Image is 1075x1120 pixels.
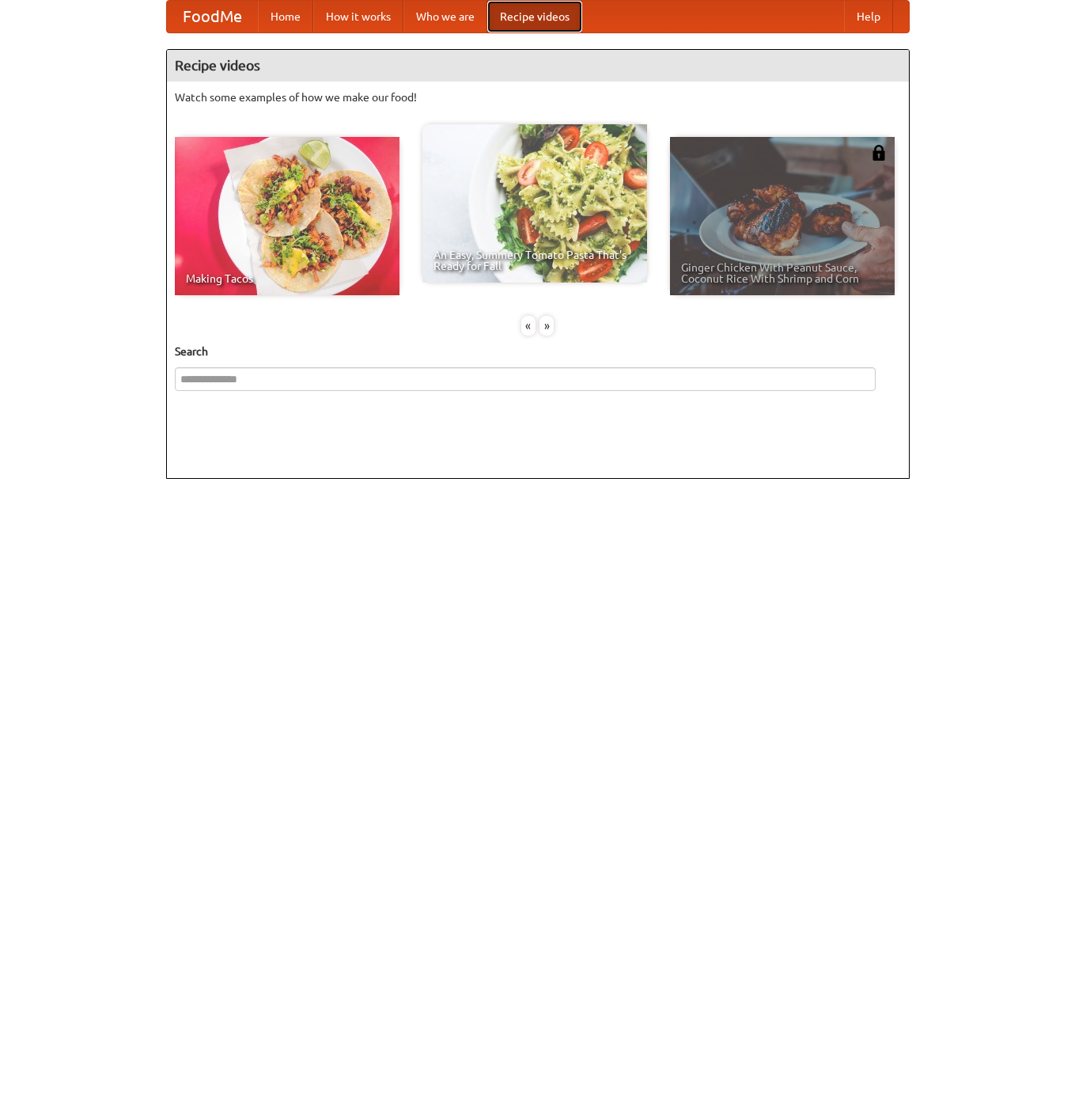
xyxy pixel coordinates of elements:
p: Watch some examples of how we make our food! [175,89,901,105]
h4: Recipe videos [167,50,909,82]
a: Making Tacos [175,137,399,295]
a: FoodMe [167,1,258,32]
a: An Easy, Summery Tomato Pasta That's Ready for Fall [422,124,647,283]
a: Who we are [403,1,487,32]
a: Help [844,1,893,32]
span: Making Tacos [186,273,388,284]
a: Home [258,1,313,32]
h5: Search [175,344,901,359]
img: 483408.png [871,145,887,161]
div: » [539,316,554,336]
span: An Easy, Summery Tomato Pasta That's Ready for Fall [433,249,636,271]
div: « [521,316,536,336]
a: How it works [313,1,403,32]
a: Recipe videos [487,1,582,32]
